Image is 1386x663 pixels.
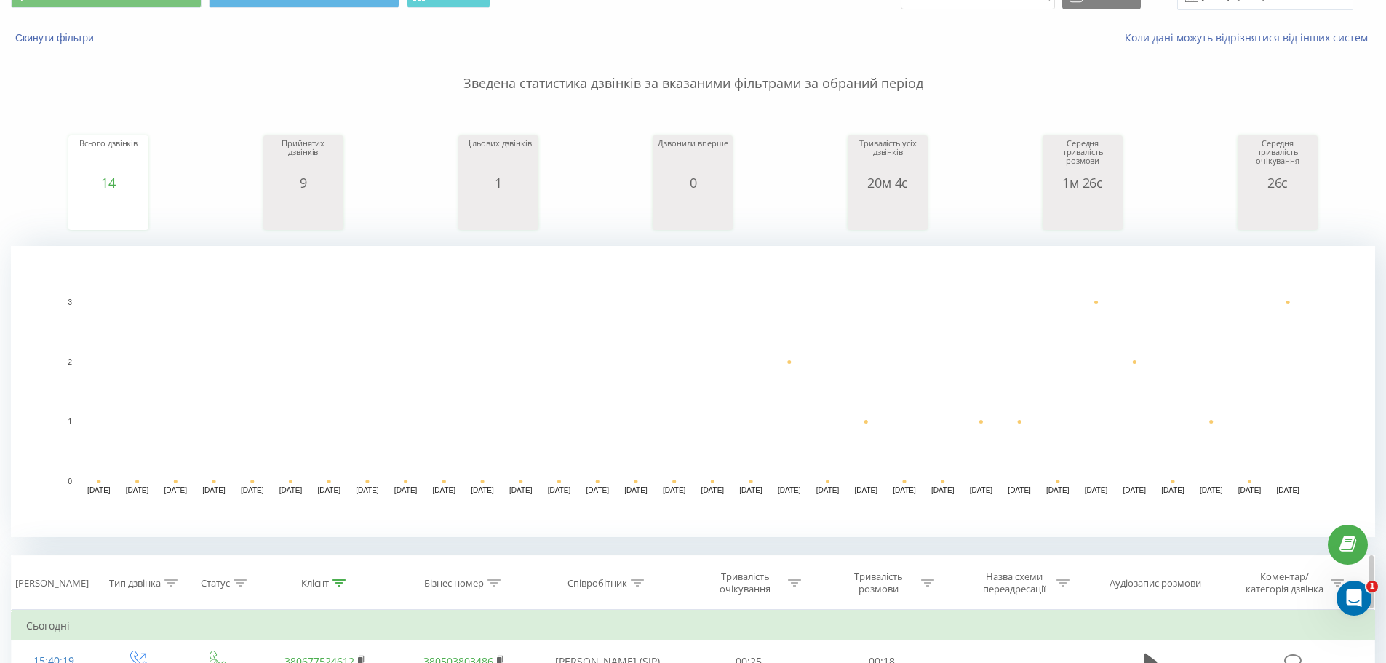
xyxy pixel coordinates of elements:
[851,175,924,190] div: 20м 4с
[1125,31,1375,44] a: Коли дані можуть відрізнятися вiд інших систем
[72,190,145,234] svg: A chart.
[1242,571,1327,595] div: Коментар/категорія дзвінка
[624,486,648,494] text: [DATE]
[462,190,535,234] svg: A chart.
[12,611,1375,640] td: Сьогодні
[663,486,686,494] text: [DATE]
[11,246,1375,537] svg: A chart.
[164,486,188,494] text: [DATE]
[72,139,145,175] div: Всього дзвінків
[15,577,89,589] div: [PERSON_NAME]
[68,298,72,306] text: 3
[1046,175,1119,190] div: 1м 26с
[1337,581,1371,616] iframe: Intercom live chat
[68,418,72,426] text: 1
[201,577,230,589] div: Статус
[1110,577,1201,589] div: Аудіозапис розмови
[1046,486,1070,494] text: [DATE]
[1241,190,1314,234] svg: A chart.
[471,486,494,494] text: [DATE]
[267,175,340,190] div: 9
[778,486,801,494] text: [DATE]
[462,175,535,190] div: 1
[424,577,484,589] div: Бізнес номер
[970,486,993,494] text: [DATE]
[739,486,762,494] text: [DATE]
[301,577,329,589] div: Клієнт
[267,139,340,175] div: Прийнятих дзвінків
[854,486,877,494] text: [DATE]
[394,486,418,494] text: [DATE]
[279,486,303,494] text: [DATE]
[1161,486,1184,494] text: [DATE]
[975,571,1053,595] div: Назва схеми переадресації
[701,486,725,494] text: [DATE]
[11,45,1375,93] p: Зведена статистика дзвінків за вказаними фільтрами за обраний період
[840,571,917,595] div: Тривалість розмови
[1085,486,1108,494] text: [DATE]
[72,175,145,190] div: 14
[851,190,924,234] svg: A chart.
[931,486,955,494] text: [DATE]
[893,486,916,494] text: [DATE]
[656,190,729,234] svg: A chart.
[68,358,72,366] text: 2
[241,486,264,494] text: [DATE]
[68,477,72,485] text: 0
[656,175,729,190] div: 0
[1276,486,1299,494] text: [DATE]
[1123,486,1147,494] text: [DATE]
[706,571,784,595] div: Тривалість очікування
[567,577,627,589] div: Співробітник
[433,486,456,494] text: [DATE]
[656,139,729,175] div: Дзвонили вперше
[126,486,149,494] text: [DATE]
[317,486,340,494] text: [DATE]
[462,139,535,175] div: Цільових дзвінків
[356,486,379,494] text: [DATE]
[1241,175,1314,190] div: 26с
[1241,139,1314,175] div: Середня тривалість очікування
[1238,486,1262,494] text: [DATE]
[586,486,609,494] text: [DATE]
[1366,581,1378,592] span: 1
[109,577,161,589] div: Тип дзвінка
[1008,486,1031,494] text: [DATE]
[851,139,924,175] div: Тривалість усіх дзвінків
[548,486,571,494] text: [DATE]
[87,486,111,494] text: [DATE]
[1046,190,1119,234] svg: A chart.
[11,31,101,44] button: Скинути фільтри
[1200,486,1223,494] text: [DATE]
[816,486,840,494] text: [DATE]
[1046,139,1119,175] div: Середня тривалість розмови
[267,190,340,234] svg: A chart.
[509,486,533,494] text: [DATE]
[202,486,226,494] text: [DATE]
